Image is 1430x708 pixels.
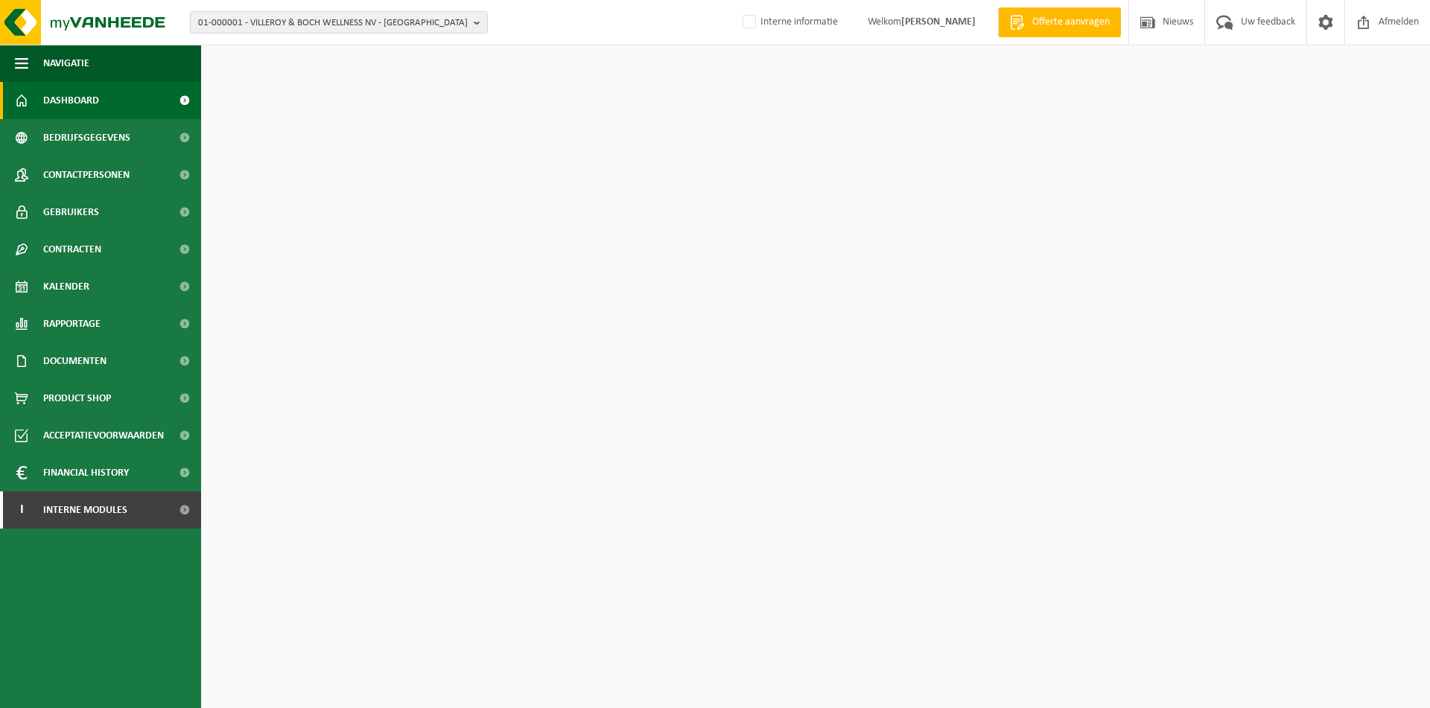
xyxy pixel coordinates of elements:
[43,82,99,119] span: Dashboard
[43,380,111,417] span: Product Shop
[43,305,101,342] span: Rapportage
[43,454,129,491] span: Financial History
[43,194,99,231] span: Gebruikers
[43,491,127,529] span: Interne modules
[43,156,130,194] span: Contactpersonen
[190,11,488,34] button: 01-000001 - VILLEROY & BOCH WELLNESS NV - [GEOGRAPHIC_DATA]
[43,342,107,380] span: Documenten
[43,45,89,82] span: Navigatie
[901,16,976,28] strong: [PERSON_NAME]
[43,268,89,305] span: Kalender
[15,491,28,529] span: I
[43,119,130,156] span: Bedrijfsgegevens
[43,231,101,268] span: Contracten
[1029,15,1113,30] span: Offerte aanvragen
[740,11,838,34] label: Interne informatie
[198,12,468,34] span: 01-000001 - VILLEROY & BOCH WELLNESS NV - [GEOGRAPHIC_DATA]
[998,7,1121,37] a: Offerte aanvragen
[43,417,164,454] span: Acceptatievoorwaarden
